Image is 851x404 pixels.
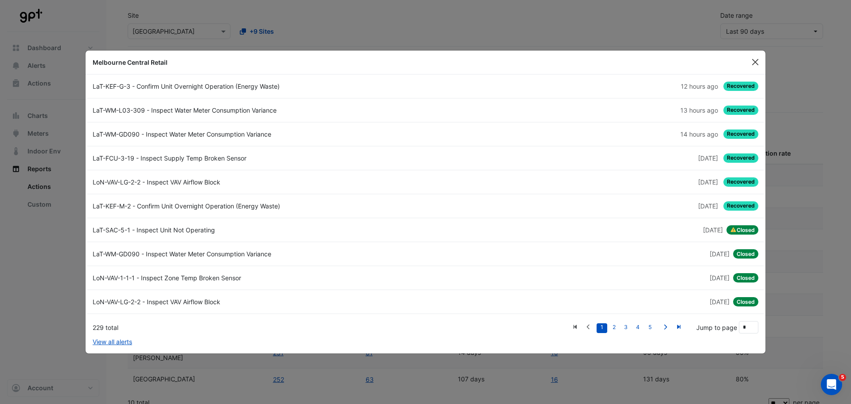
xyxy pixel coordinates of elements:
[93,323,568,332] div: 229 total
[703,226,723,234] span: Fri 15-Aug-2025 12:40 AEST
[726,225,758,235] span: Closed
[672,322,686,333] a: Last
[698,202,718,210] span: Sun 17-Aug-2025 01:45 AEST
[710,274,730,282] span: Wed 13-Aug-2025 11:25 AEST
[93,59,168,66] b: Melbourne Central Retail
[87,106,425,115] div: LaT-WM-L03-309 - Inspect Water Meter Consumption Variance
[723,201,758,211] span: Recovered
[733,297,758,306] span: Closed
[93,337,132,346] a: View all alerts
[733,249,758,259] span: Closed
[87,249,425,259] div: LaT-WM-GD090 - Inspect Water Meter Consumption Variance
[681,82,718,90] span: Wed 20-Aug-2025 23:45 AEST
[87,129,425,139] div: LaT-WM-GD090 - Inspect Water Meter Consumption Variance
[658,322,672,333] a: Next
[723,177,758,187] span: Recovered
[597,323,607,333] a: 1
[839,374,846,381] span: 5
[723,82,758,91] span: Recovered
[710,298,730,306] span: Wed 13-Aug-2025 11:25 AEST
[87,297,425,306] div: LoN-VAV-LG-2-2 - Inspect VAV Airflow Block
[733,273,758,282] span: Closed
[723,129,758,139] span: Recovered
[710,250,730,258] span: Fri 15-Aug-2025 09:28 AEST
[609,323,619,333] a: 2
[698,178,718,186] span: Mon 18-Aug-2025 12:15 AEST
[723,153,758,163] span: Recovered
[644,323,655,333] a: 5
[680,130,718,138] span: Wed 20-Aug-2025 22:15 AEST
[87,177,425,187] div: LoN-VAV-LG-2-2 - Inspect VAV Airflow Block
[87,225,425,235] div: LaT-SAC-5-1 - Inspect Unit Not Operating
[87,201,425,211] div: LaT-KEF-M-2 - Confirm Unit Overnight Operation (Energy Waste)
[749,55,762,69] button: Close
[87,273,425,282] div: LoN-VAV-1-1-1 - Inspect Zone Temp Broken Sensor
[723,106,758,115] span: Recovered
[821,374,842,395] iframe: Intercom live chat
[698,154,718,162] span: Tue 19-Aug-2025 16:00 AEST
[632,323,643,333] a: 4
[87,153,425,163] div: LaT-FCU-3-19 - Inspect Supply Temp Broken Sensor
[680,106,718,114] span: Wed 20-Aug-2025 23:15 AEST
[87,82,425,91] div: LaT-KEF-G-3 - Confirm Unit Overnight Operation (Energy Waste)
[621,323,631,333] a: 3
[696,323,737,332] label: Jump to page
